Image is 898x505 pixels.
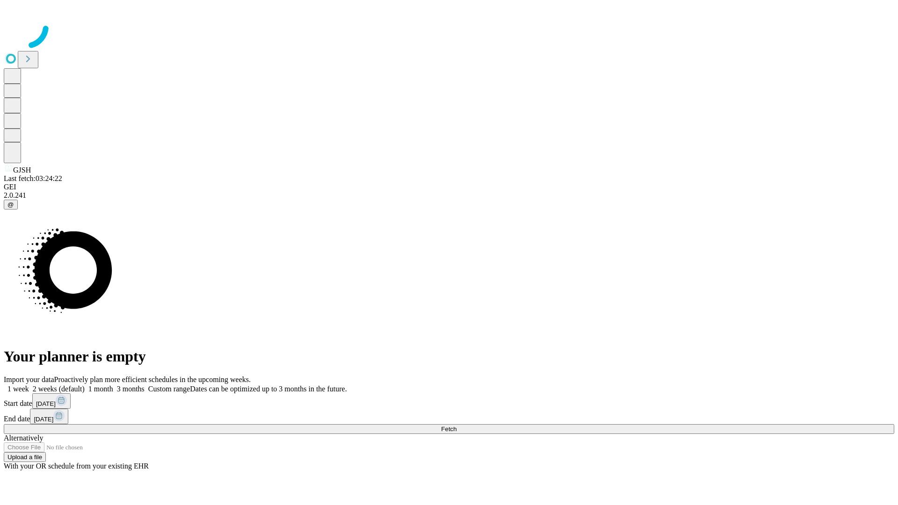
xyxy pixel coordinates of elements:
[117,385,145,393] span: 3 months
[7,385,29,393] span: 1 week
[4,424,894,434] button: Fetch
[33,385,85,393] span: 2 weeks (default)
[88,385,113,393] span: 1 month
[4,434,43,442] span: Alternatively
[7,201,14,208] span: @
[36,400,56,407] span: [DATE]
[4,375,54,383] span: Import your data
[4,409,894,424] div: End date
[30,409,68,424] button: [DATE]
[4,462,149,470] span: With your OR schedule from your existing EHR
[4,393,894,409] div: Start date
[13,166,31,174] span: GJSH
[54,375,251,383] span: Proactively plan more efficient schedules in the upcoming weeks.
[4,200,18,209] button: @
[4,174,62,182] span: Last fetch: 03:24:22
[4,452,46,462] button: Upload a file
[441,426,456,433] span: Fetch
[32,393,71,409] button: [DATE]
[4,348,894,365] h1: Your planner is empty
[4,183,894,191] div: GEI
[34,416,53,423] span: [DATE]
[190,385,347,393] span: Dates can be optimized up to 3 months in the future.
[148,385,190,393] span: Custom range
[4,191,894,200] div: 2.0.241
